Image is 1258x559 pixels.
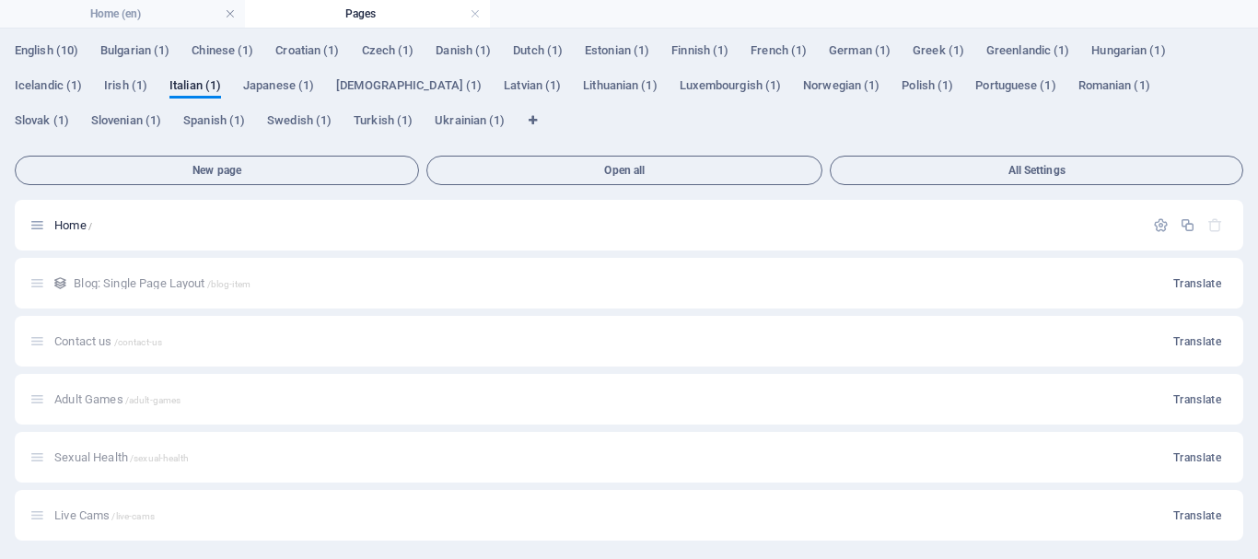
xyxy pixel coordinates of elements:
button: Open all [426,156,822,185]
span: German (1) [829,40,891,65]
span: Portuguese (1) [975,75,1055,100]
span: Slovenian (1) [91,110,161,135]
span: Chinese (1) [192,40,253,65]
span: New page [23,165,411,176]
span: Greek (1) [913,40,964,65]
span: Turkish (1) [354,110,413,135]
span: Click to open page [54,218,92,232]
span: Translate [1173,508,1221,523]
span: Icelandic (1) [15,75,82,100]
button: All Settings [830,156,1243,185]
span: Swedish (1) [267,110,332,135]
span: Spanish (1) [183,110,245,135]
div: Duplicate [1180,217,1195,233]
span: Translate [1173,392,1221,407]
span: Bulgarian (1) [100,40,169,65]
span: Japanese (1) [243,75,314,100]
span: Polish (1) [902,75,953,100]
span: Estonian (1) [585,40,649,65]
div: The startpage cannot be deleted [1207,217,1223,233]
span: Translate [1173,276,1221,291]
span: All Settings [838,165,1235,176]
span: Danish (1) [436,40,491,65]
button: Translate [1166,385,1229,414]
span: English (10) [15,40,78,65]
button: Translate [1166,501,1229,530]
span: Romanian (1) [1078,75,1150,100]
span: Luxembourgish (1) [680,75,782,100]
span: Finnish (1) [671,40,728,65]
span: [DEMOGRAPHIC_DATA] (1) [336,75,482,100]
h4: Pages [245,4,490,24]
span: Translate [1173,334,1221,349]
span: Greenlandic (1) [986,40,1069,65]
span: Latvian (1) [504,75,561,100]
div: Home/ [49,219,1144,231]
span: French (1) [751,40,807,65]
button: New page [15,156,419,185]
span: Czech (1) [362,40,414,65]
button: Translate [1166,269,1229,298]
span: Irish (1) [104,75,147,100]
span: Open all [435,165,814,176]
span: Dutch (1) [513,40,563,65]
div: Language Tabs [15,43,1243,148]
span: Lithuanian (1) [583,75,657,100]
button: Translate [1166,443,1229,472]
button: Translate [1166,327,1229,356]
span: Italian (1) [169,75,221,100]
span: Translate [1173,450,1221,465]
div: Settings [1153,217,1169,233]
span: Slovak (1) [15,110,69,135]
span: Ukrainian (1) [435,110,505,135]
span: / [88,221,92,231]
span: Hungarian (1) [1091,40,1165,65]
span: Croatian (1) [275,40,339,65]
span: Norwegian (1) [803,75,879,100]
